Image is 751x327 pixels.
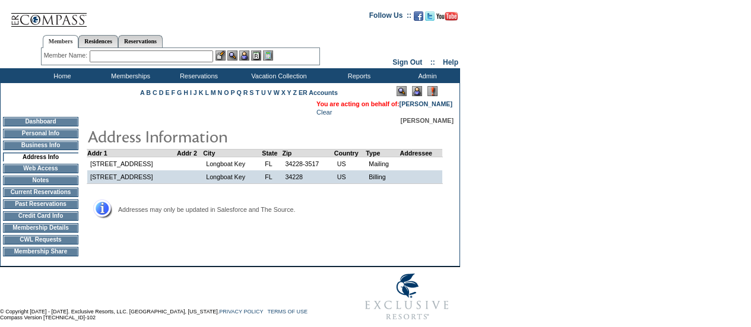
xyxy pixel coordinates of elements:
a: J [194,89,197,96]
td: Longboat Key [203,170,262,184]
td: Addressee [400,150,443,157]
td: Notes [3,176,78,185]
img: b_calculator.gif [263,50,273,61]
td: Reports [324,68,392,83]
a: Sign Out [392,58,422,66]
span: [PERSON_NAME] [401,117,454,124]
img: Subscribe to our YouTube Channel [436,12,458,21]
a: R [243,89,248,96]
div: Member Name: [44,50,90,61]
td: [STREET_ADDRESS] [87,157,178,171]
td: FL [262,157,282,171]
a: Follow us on Twitter [425,15,435,22]
a: B [146,89,151,96]
a: D [159,89,164,96]
a: Clear [316,109,332,116]
a: L [205,89,208,96]
a: W [274,89,280,96]
a: Members [43,35,79,48]
td: CWL Requests [3,235,78,245]
td: US [334,170,366,184]
td: Current Reservations [3,188,78,197]
a: PRIVACY POLICY [219,309,263,315]
td: Credit Card Info [3,211,78,221]
td: Business Info [3,141,78,150]
a: X [281,89,286,96]
a: Reservations [118,35,163,47]
a: [PERSON_NAME] [400,100,452,107]
td: Web Access [3,164,78,173]
img: Follow us on Twitter [425,11,435,21]
a: U [261,89,266,96]
td: Admin [392,68,460,83]
span: :: [430,58,435,66]
a: S [249,89,253,96]
a: Residences [78,35,118,47]
a: I [190,89,192,96]
a: E [165,89,169,96]
a: K [199,89,204,96]
a: Q [236,89,241,96]
img: pgTtlAddressInfo.gif [86,124,324,148]
a: V [268,89,272,96]
td: Past Reservations [3,199,78,209]
img: Impersonate [412,86,422,96]
img: View Mode [397,86,407,96]
a: G [177,89,182,96]
td: Home [27,68,95,83]
img: Address Info [85,199,112,219]
td: Addr 1 [87,150,178,157]
a: Subscribe to our YouTube Channel [436,15,458,22]
td: Addr 2 [177,150,203,157]
a: Z [293,89,297,96]
td: Mailing [366,157,400,171]
a: Help [443,58,458,66]
span: Addresses may only be updated in Salesforce and The Source. [118,206,295,213]
img: Exclusive Resorts [354,267,460,326]
a: Become our fan on Facebook [414,15,423,22]
td: Personal Info [3,129,78,138]
td: Vacation Collection [232,68,324,83]
td: Longboat Key [203,157,262,171]
a: Y [287,89,291,96]
td: City [203,150,262,157]
a: F [171,89,175,96]
a: M [211,89,216,96]
td: Reservations [163,68,232,83]
td: Zip [282,150,334,157]
img: Become our fan on Facebook [414,11,423,21]
td: Membership Share [3,247,78,256]
a: N [218,89,223,96]
td: Dashboard [3,117,78,126]
a: ER Accounts [299,89,338,96]
td: State [262,150,282,157]
td: 34228-3517 [282,157,334,171]
td: Follow Us :: [369,10,411,24]
td: [STREET_ADDRESS] [87,170,178,184]
a: A [140,89,144,96]
td: Memberships [95,68,163,83]
a: C [153,89,157,96]
img: Log Concern/Member Elevation [427,86,438,96]
td: US [334,157,366,171]
img: b_edit.gif [216,50,226,61]
img: Impersonate [239,50,249,61]
img: Reservations [251,50,261,61]
td: FL [262,170,282,184]
td: 34228 [282,170,334,184]
td: Billing [366,170,400,184]
img: View [227,50,237,61]
a: O [224,89,229,96]
a: T [255,89,259,96]
td: Country [334,150,366,157]
a: TERMS OF USE [268,309,308,315]
a: H [183,89,188,96]
td: Address Info [3,153,78,161]
img: Compass Home [10,3,87,27]
td: Membership Details [3,223,78,233]
td: Type [366,150,400,157]
a: P [230,89,235,96]
span: You are acting on behalf of: [316,100,452,107]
